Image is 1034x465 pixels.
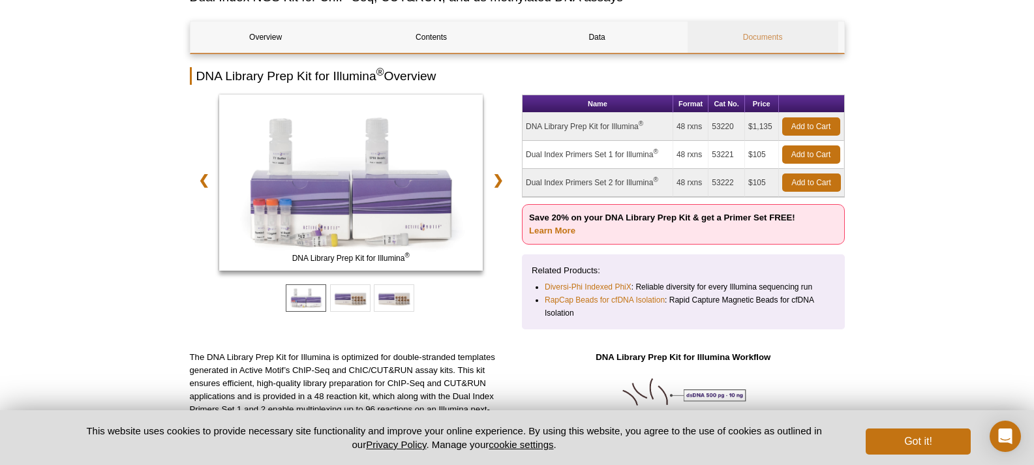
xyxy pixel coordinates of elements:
a: Add to Cart [782,145,840,164]
td: 53220 [708,113,745,141]
a: Documents [688,22,838,53]
li: : Rapid Capture Magnetic Beads for cfDNA Isolation [545,293,823,320]
td: Dual Index Primers Set 2 for Illumina [523,169,673,197]
td: $105 [745,141,779,169]
th: Cat No. [708,95,745,113]
p: The DNA Library Prep Kit for Illumina is optimized for double-stranded templates generated in Act... [190,351,513,429]
sup: ® [404,252,409,259]
td: 48 rxns [673,113,708,141]
th: Name [523,95,673,113]
a: Privacy Policy [366,439,426,450]
span: DNA Library Prep Kit for Illumina [222,252,480,265]
td: DNA Library Prep Kit for Illumina [523,113,673,141]
strong: DNA Library Prep Kit for Illumina Workflow [596,352,770,362]
td: $1,135 [745,113,779,141]
sup: ® [376,67,384,78]
button: Got it! [866,428,970,455]
a: Data [522,22,673,53]
button: cookie settings [489,439,553,450]
a: DNA Library Prep Kit for Illumina [219,95,483,275]
strong: Save 20% on your DNA Library Prep Kit & get a Primer Set FREE! [529,213,795,235]
a: RapCap Beads for cfDNA Isolation [545,293,665,307]
li: : Reliable diversity for every Illumina sequencing run [545,280,823,293]
a: ❯ [484,165,512,195]
sup: ® [639,120,643,127]
h2: DNA Library Prep Kit for Illumina Overview [190,67,845,85]
td: 48 rxns [673,169,708,197]
a: Add to Cart [782,173,841,192]
a: Overview [190,22,341,53]
a: Diversi-Phi Indexed PhiX [545,280,631,293]
th: Price [745,95,779,113]
a: Add to Cart [782,117,840,136]
p: Related Products: [532,264,835,277]
td: 53222 [708,169,745,197]
sup: ® [653,176,658,183]
td: 53221 [708,141,745,169]
td: $105 [745,169,779,197]
a: ❮ [190,165,218,195]
div: Open Intercom Messenger [990,421,1021,452]
p: This website uses cookies to provide necessary site functionality and improve your online experie... [64,424,845,451]
th: Format [673,95,708,113]
td: Dual Index Primers Set 1 for Illumina [523,141,673,169]
img: DNA Library Prep Kit for Illumina [219,95,483,271]
td: 48 rxns [673,141,708,169]
a: Contents [356,22,507,53]
sup: ® [653,148,658,155]
a: Learn More [529,226,575,235]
